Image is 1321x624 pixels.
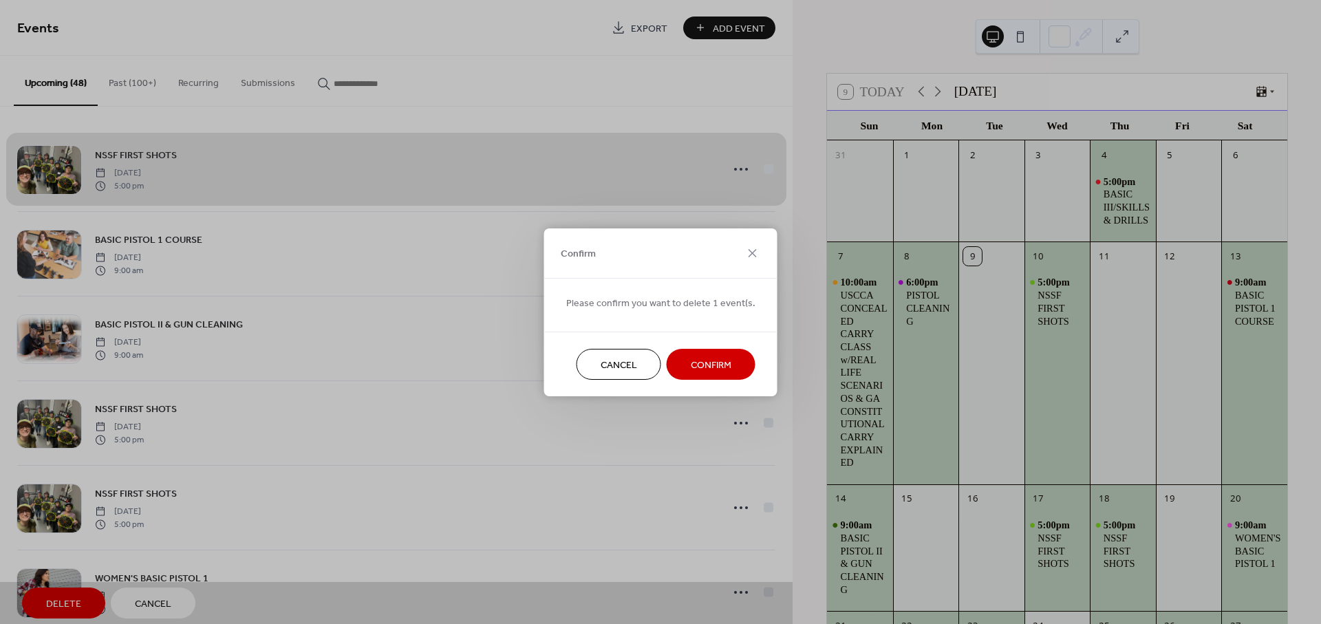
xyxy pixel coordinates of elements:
button: Cancel [577,349,661,380]
button: Confirm [667,349,755,380]
span: Cancel [601,358,637,372]
span: Confirm [561,247,596,261]
span: Please confirm you want to delete 1 event(s. [566,296,755,310]
span: Confirm [691,358,731,372]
